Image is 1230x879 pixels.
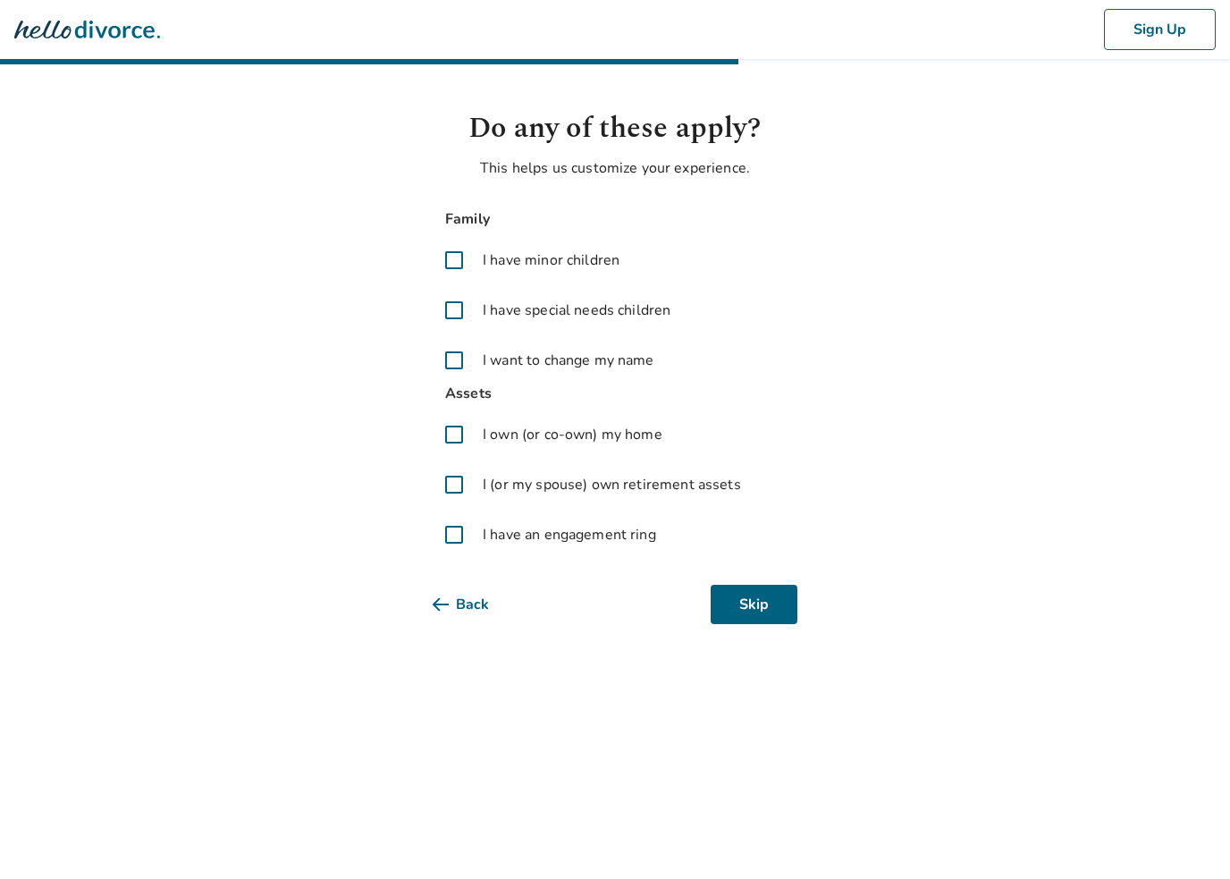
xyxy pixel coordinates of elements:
span: I own (or co-own) my home [483,424,662,445]
span: I (or my spouse) own retirement assets [483,474,741,495]
button: Back [433,585,518,624]
h1: Do any of these apply? [433,107,797,150]
span: I have special needs children [483,300,670,321]
span: I have minor children [483,249,619,271]
button: Sign Up [1104,9,1216,50]
span: I have an engagement ring [483,524,656,545]
p: This helps us customize your experience. [433,157,797,179]
span: Family [433,207,797,232]
iframe: Chat Widget [1141,793,1230,879]
button: Skip [711,585,797,624]
span: I want to change my name [483,350,654,371]
span: Assets [433,382,797,406]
